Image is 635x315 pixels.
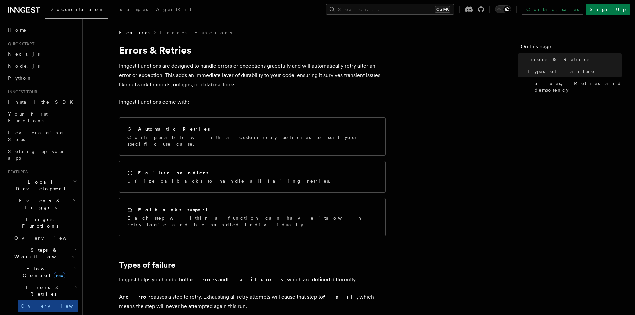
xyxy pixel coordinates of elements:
[127,134,377,147] p: Configurable with a custom retry policies to suit your specific use case.
[138,169,209,176] h2: Failure handlers
[8,51,40,57] span: Next.js
[14,235,83,241] span: Overview
[5,89,37,95] span: Inngest tour
[521,43,622,53] h4: On this page
[527,68,595,75] span: Types of failure
[127,178,334,184] p: Utilize callbacks to handle all failing retries.
[8,130,64,142] span: Leveraging Steps
[5,127,78,145] a: Leveraging Steps
[523,56,589,63] span: Errors & Retries
[525,77,622,96] a: Failures, Retries and Idempotency
[119,117,386,156] a: Automatic RetriesConfigurable with a custom retry policies to suit your specific use case.
[5,48,78,60] a: Next.js
[12,284,72,297] span: Errors & Retries
[112,7,148,12] span: Examples
[12,247,74,260] span: Steps & Workflows
[527,80,622,93] span: Failures, Retries and Idempotency
[119,161,386,193] a: Failure handlersUtilize callbacks to handle all failing retries.
[152,2,195,18] a: AgentKit
[12,232,78,244] a: Overview
[127,215,377,228] p: Each step within a function can have its own retry logic and be handled individually.
[12,244,78,263] button: Steps & Workflows
[45,2,108,19] a: Documentation
[108,2,152,18] a: Examples
[525,65,622,77] a: Types of failure
[5,24,78,36] a: Home
[522,4,583,15] a: Contact sales
[119,198,386,236] a: Rollbacks supportEach step within a function can have its own retry logic and be handled individu...
[12,265,73,279] span: Flow Control
[8,149,65,161] span: Setting up your app
[119,61,386,89] p: Inngest Functions are designed to handle errors or exceptions gracefully and will automatically r...
[12,281,78,300] button: Errors & Retries
[521,53,622,65] a: Errors & Retries
[8,63,40,69] span: Node.js
[5,72,78,84] a: Python
[21,303,89,309] span: Overview
[8,75,32,81] span: Python
[119,29,150,36] span: Features
[326,4,454,15] button: Search...Ctrl+K
[5,179,73,192] span: Local Development
[495,5,511,13] button: Toggle dark mode
[5,197,73,211] span: Events & Triggers
[119,275,386,284] p: Inngest helps you handle both and , which are defined differently.
[5,145,78,164] a: Setting up your app
[119,260,175,270] a: Types of failure
[156,7,191,12] span: AgentKit
[5,108,78,127] a: Your first Functions
[5,195,78,213] button: Events & Triggers
[5,213,78,232] button: Inngest Functions
[323,294,357,300] strong: fail
[5,96,78,108] a: Install the SDK
[5,169,28,175] span: Features
[586,4,630,15] a: Sign Up
[126,294,151,300] strong: error
[5,216,72,229] span: Inngest Functions
[54,272,65,279] span: new
[8,27,27,33] span: Home
[5,176,78,195] button: Local Development
[49,7,104,12] span: Documentation
[5,60,78,72] a: Node.js
[12,263,78,281] button: Flow Controlnew
[8,99,77,105] span: Install the SDK
[138,206,207,213] h2: Rollbacks support
[5,41,34,47] span: Quick start
[119,44,386,56] h1: Errors & Retries
[190,276,218,283] strong: errors
[8,111,48,123] span: Your first Functions
[138,126,210,132] h2: Automatic Retries
[119,97,386,107] p: Inngest Functions come with:
[18,300,78,312] a: Overview
[435,6,450,13] kbd: Ctrl+K
[119,292,386,311] p: An causes a step to retry. Exhausting all retry attempts will cause that step to , which means th...
[227,276,284,283] strong: failures
[160,29,232,36] a: Inngest Functions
